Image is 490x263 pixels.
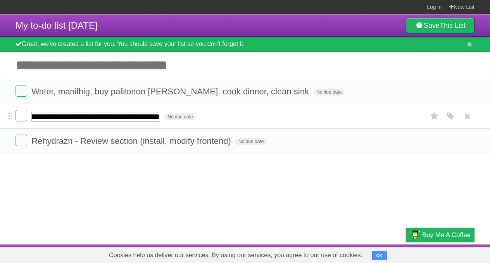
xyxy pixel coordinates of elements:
[372,251,387,260] button: OK
[422,228,471,242] span: Buy me a coffee
[16,135,27,146] label: Done
[426,246,474,261] a: Suggest a feature
[427,110,442,123] label: Star task
[16,20,98,31] span: My to-do list [DATE]
[235,138,267,145] span: No due date
[406,228,474,242] a: Buy me a coffee
[303,246,319,261] a: About
[406,18,474,33] a: SaveThis List
[313,89,345,96] span: No due date
[328,246,360,261] a: Developers
[31,87,311,96] span: Water, manilhig, buy palitonon [PERSON_NAME], cook dinner, clean sink
[369,246,386,261] a: Terms
[410,228,420,241] img: Buy me a coffee
[16,110,27,121] label: Done
[101,248,370,263] span: Cookies help us deliver our services. By using our services, you agree to our use of cookies.
[440,22,466,29] b: This List
[396,246,416,261] a: Privacy
[31,136,233,146] span: Rehydrazn - Review section (install, modify frontend)
[16,85,27,97] label: Done
[164,113,196,120] span: No due date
